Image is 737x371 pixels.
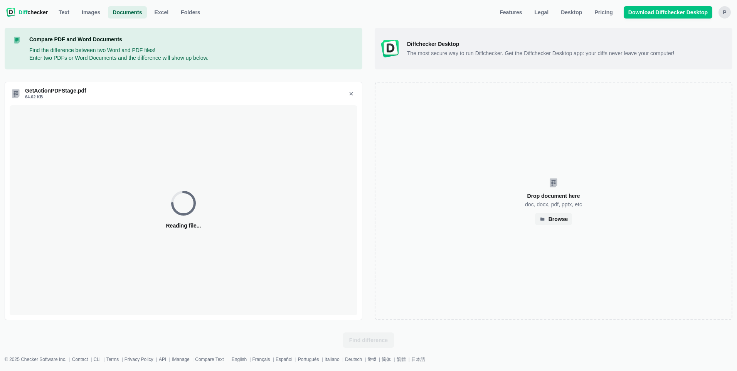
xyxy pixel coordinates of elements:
[108,6,146,19] a: Documents
[549,217,568,221] div: Browse
[172,357,190,362] a: iManage
[276,357,292,362] a: Español
[150,6,173,19] a: Excel
[125,357,153,362] a: Privacy Policy
[19,8,48,16] span: checker
[94,357,101,362] a: CLI
[397,357,406,362] a: 繁體
[325,357,340,362] a: Italiano
[381,39,399,58] img: Diffchecker Desktop icon
[627,8,709,16] span: Download Diffchecker Desktop
[25,93,342,101] div: 64.02 KB
[495,6,527,19] a: Features
[19,9,27,15] span: Diff
[80,8,102,16] span: Images
[298,357,319,362] a: Português
[25,87,342,94] div: GetActionPDFStage.pdf
[533,8,550,16] span: Legal
[593,8,614,16] span: Pricing
[6,6,48,19] a: Diffchecker
[72,357,88,362] a: Contact
[718,6,731,19] button: p
[407,40,726,48] span: Diffchecker Desktop
[106,357,119,362] a: Terms
[252,357,270,362] a: Français
[345,88,357,100] button: Remove GetActionPDFStage.pdf
[176,6,205,19] button: Folders
[382,357,391,362] a: 简体
[590,6,617,19] a: Pricing
[159,357,166,362] a: API
[5,356,72,363] li: © 2025 Checker Software Inc.
[556,6,587,19] a: Desktop
[348,336,389,344] span: Find difference
[530,6,554,19] a: Legal
[559,8,584,16] span: Desktop
[29,46,209,54] p: Find the difference between two Word and PDF files!
[375,28,732,69] a: Diffchecker Desktop iconDiffchecker Desktop The most secure way to run Diffchecker. Get the Diffc...
[411,357,425,362] a: 日本語
[624,6,712,19] a: Download Diffchecker Desktop
[232,357,247,362] a: English
[195,357,224,362] a: Compare Text
[111,8,143,16] span: Documents
[368,357,376,362] a: हिन्दी
[166,222,201,229] span: Reading file ...
[345,357,362,362] a: Deutsch
[77,6,105,19] a: Images
[535,213,572,225] div: Browse
[179,8,202,16] span: Folders
[498,8,523,16] span: Features
[29,54,209,62] p: Enter two PDFs or Word Documents and the difference will show up below.
[343,332,394,348] button: Find difference
[57,8,71,16] span: Text
[54,6,74,19] a: Text
[407,49,726,57] span: The most secure way to run Diffchecker. Get the Diffchecker Desktop app: your diffs never leave y...
[29,35,209,43] h1: Compare PDF and Word Documents
[153,8,170,16] span: Excel
[6,8,15,17] img: Diffchecker logo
